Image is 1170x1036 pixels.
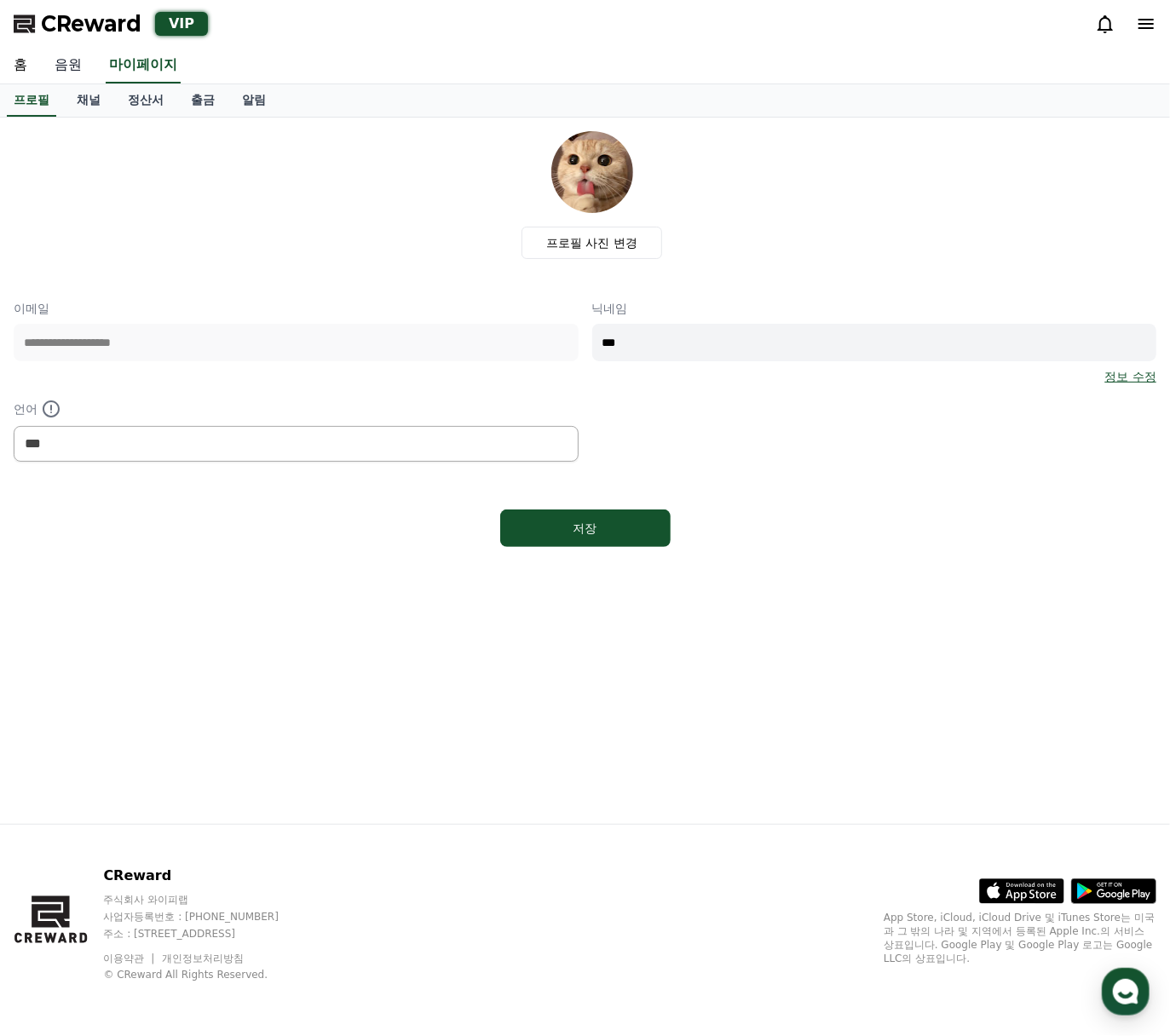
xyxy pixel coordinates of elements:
label: 프로필 사진 변경 [522,227,662,259]
span: 홈 [54,566,64,579]
a: 설정 [220,540,327,583]
a: 프로필 [7,84,56,117]
div: 저장 [534,520,637,537]
a: 음원 [41,48,95,83]
a: 채널 [63,84,114,117]
a: 개인정보처리방침 [162,953,244,964]
span: 설정 [263,566,284,579]
div: VIP [155,12,208,36]
a: 대화 [112,540,220,583]
button: 저장 [500,509,671,547]
a: 이용약관 [103,953,157,964]
a: 정보 수정 [1105,368,1156,385]
p: 언어 [14,399,579,419]
p: CReward [103,866,311,886]
a: 정산서 [114,84,177,117]
a: CReward [14,10,141,37]
p: 주식회사 와이피랩 [103,893,311,906]
span: 대화 [156,567,176,580]
a: 알림 [228,84,280,117]
p: 이메일 [14,300,579,317]
a: 마이페이지 [106,48,181,83]
a: 홈 [5,540,112,583]
p: App Store, iCloud, iCloud Drive 및 iTunes Store는 미국과 그 밖의 나라 및 지역에서 등록된 Apple Inc.의 서비스 상표입니다. Goo... [884,911,1156,965]
a: 출금 [177,84,228,117]
p: © CReward All Rights Reserved. [103,968,311,981]
p: 닉네임 [592,300,1157,317]
p: 사업자등록번호 : [PHONE_NUMBER] [103,910,311,924]
img: profile_image [551,131,633,213]
p: 주소 : [STREET_ADDRESS] [103,927,311,941]
span: CReward [41,10,141,37]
